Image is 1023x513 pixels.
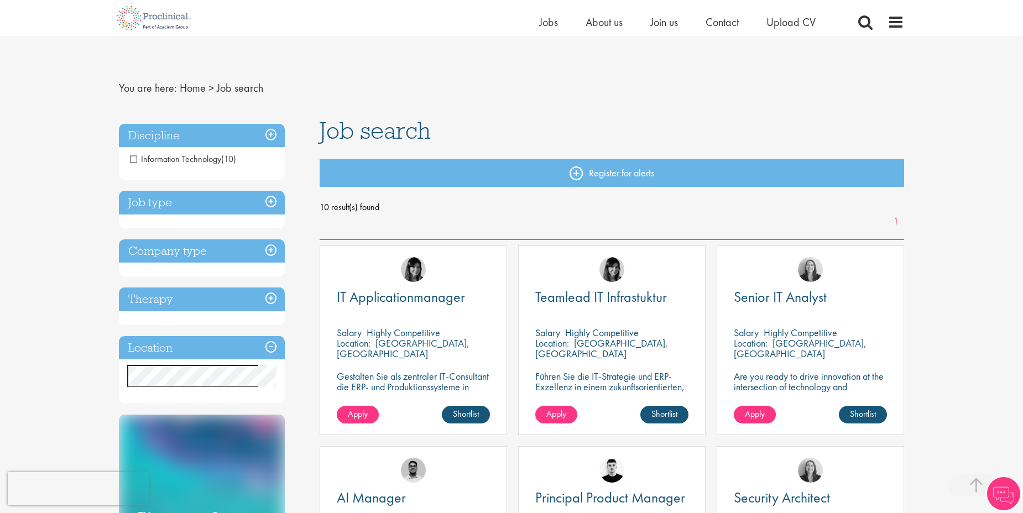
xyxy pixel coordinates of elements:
[337,371,490,423] p: Gestalten Sie als zentraler IT-Consultant die ERP- und Produktionssysteme in einem wachsenden, in...
[734,337,768,349] span: Location:
[745,408,765,420] span: Apply
[401,257,426,282] img: Tesnim Chagklil
[734,371,887,423] p: Are you ready to drive innovation at the intersection of technology and healthcare, transforming ...
[535,406,577,423] a: Apply
[130,153,221,165] span: Information Technology
[119,191,285,214] h3: Job type
[367,326,440,339] p: Highly Competitive
[320,159,905,187] a: Register for alerts
[798,257,823,282] img: Mia Kellerman
[337,287,465,306] span: IT Applicationmanager
[320,199,905,216] span: 10 result(s) found
[208,81,214,95] span: >
[565,326,639,339] p: Highly Competitive
[337,488,406,507] span: AI Manager
[119,124,285,148] h3: Discipline
[442,406,490,423] a: Shortlist
[348,408,368,420] span: Apply
[119,336,285,360] h3: Location
[180,81,206,95] a: breadcrumb link
[8,472,149,505] iframe: reCAPTCHA
[535,371,688,413] p: Führen Sie die IT-Strategie und ERP-Exzellenz in einem zukunftsorientierten, wachsenden Unternehm...
[586,15,623,29] a: About us
[535,491,688,505] a: Principal Product Manager
[535,488,685,507] span: Principal Product Manager
[734,406,776,423] a: Apply
[119,239,285,263] h3: Company type
[119,81,177,95] span: You are here:
[337,337,469,360] p: [GEOGRAPHIC_DATA], [GEOGRAPHIC_DATA]
[599,257,624,282] img: Tesnim Chagklil
[320,116,431,145] span: Job search
[640,406,688,423] a: Shortlist
[337,491,490,505] a: AI Manager
[535,326,560,339] span: Salary
[535,287,667,306] span: Teamlead IT Infrastuktur
[888,216,904,228] a: 1
[599,458,624,483] img: Patrick Melody
[734,290,887,304] a: Senior IT Analyst
[337,337,370,349] span: Location:
[734,491,887,505] a: Security Architect
[337,290,490,304] a: IT Applicationmanager
[987,477,1020,510] img: Chatbot
[650,15,678,29] a: Join us
[539,15,558,29] a: Jobs
[130,153,236,165] span: Information Technology
[337,326,362,339] span: Salary
[535,337,569,349] span: Location:
[217,81,263,95] span: Job search
[764,326,837,339] p: Highly Competitive
[401,458,426,483] img: Timothy Deschamps
[839,406,887,423] a: Shortlist
[221,153,236,165] span: (10)
[535,337,668,360] p: [GEOGRAPHIC_DATA], [GEOGRAPHIC_DATA]
[734,337,867,360] p: [GEOGRAPHIC_DATA], [GEOGRAPHIC_DATA]
[546,408,566,420] span: Apply
[337,406,379,423] a: Apply
[766,15,816,29] a: Upload CV
[119,287,285,311] h3: Therapy
[706,15,739,29] a: Contact
[734,326,759,339] span: Salary
[734,488,830,507] span: Security Architect
[798,458,823,483] img: Mia Kellerman
[535,290,688,304] a: Teamlead IT Infrastuktur
[734,287,827,306] span: Senior IT Analyst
